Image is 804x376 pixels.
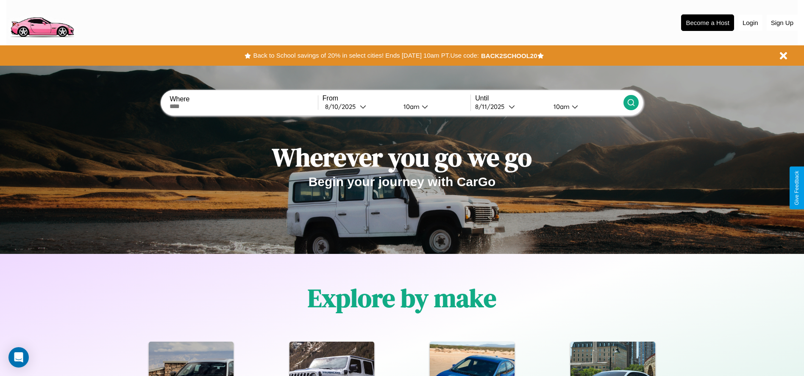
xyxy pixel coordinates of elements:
[323,95,470,102] label: From
[170,95,317,103] label: Where
[399,103,422,111] div: 10am
[738,15,762,31] button: Login
[397,102,471,111] button: 10am
[8,347,29,368] div: Open Intercom Messenger
[681,14,734,31] button: Become a Host
[6,4,78,39] img: logo
[325,103,360,111] div: 8 / 10 / 2025
[323,102,397,111] button: 8/10/2025
[767,15,798,31] button: Sign Up
[481,52,537,59] b: BACK2SCHOOL20
[251,50,481,61] button: Back to School savings of 20% in select cities! Ends [DATE] 10am PT.Use code:
[549,103,572,111] div: 10am
[475,95,623,102] label: Until
[308,281,496,315] h1: Explore by make
[475,103,509,111] div: 8 / 11 / 2025
[547,102,623,111] button: 10am
[794,171,800,205] div: Give Feedback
